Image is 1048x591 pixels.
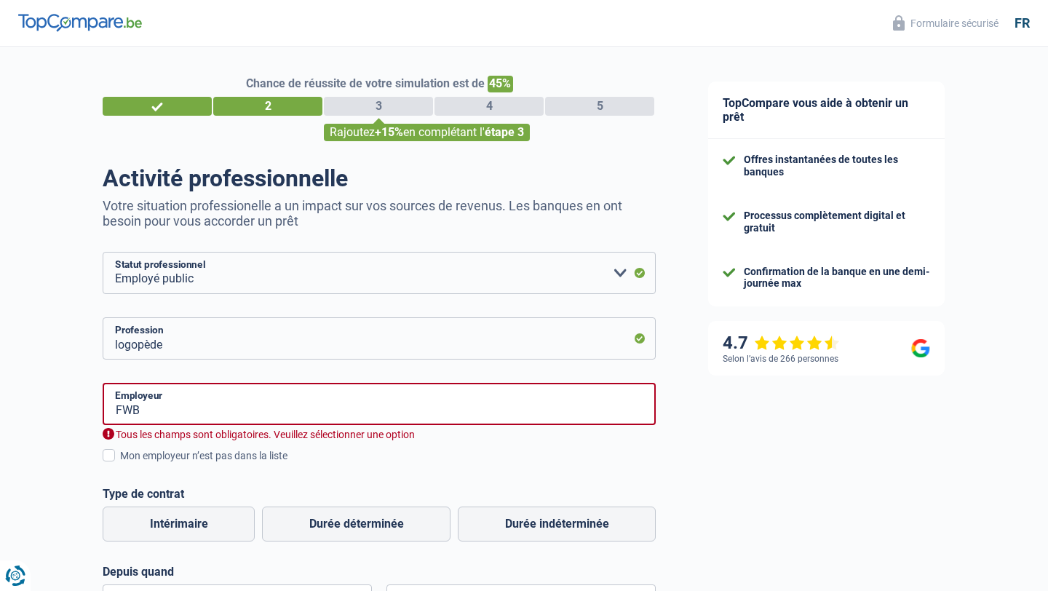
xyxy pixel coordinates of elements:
div: Tous les champs sont obligatoires. Veuillez sélectionner une option [103,428,656,442]
div: Processus complètement digital et gratuit [744,210,930,234]
div: 5 [545,97,654,116]
label: Durée indéterminée [458,507,656,542]
label: Type de contrat [103,487,656,501]
div: fr [1015,15,1030,31]
div: Selon l’avis de 266 personnes [723,354,838,364]
div: 2 [213,97,322,116]
label: Depuis quand [103,565,656,579]
div: 4.7 [723,333,840,354]
div: TopCompare vous aide à obtenir un prêt [708,82,945,139]
div: 1 [103,97,212,116]
div: 3 [324,97,433,116]
div: Offres instantanées de toutes les banques [744,154,930,178]
div: Confirmation de la banque en une demi-journée max [744,266,930,290]
img: TopCompare Logo [18,14,142,31]
span: étape 3 [485,125,524,139]
span: +15% [375,125,403,139]
div: Mon employeur n’est pas dans la liste [120,448,656,464]
div: 4 [434,97,544,116]
h1: Activité professionnelle [103,164,656,192]
input: Cherchez votre employeur [103,383,656,425]
span: 45% [488,76,513,92]
span: Chance de réussite de votre simulation est de [246,76,485,90]
button: Formulaire sécurisé [884,11,1007,35]
label: Durée déterminée [262,507,450,542]
p: Votre situation professionelle a un impact sur vos sources de revenus. Les banques en ont besoin ... [103,198,656,229]
label: Intérimaire [103,507,255,542]
div: Rajoutez en complétant l' [324,124,530,141]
